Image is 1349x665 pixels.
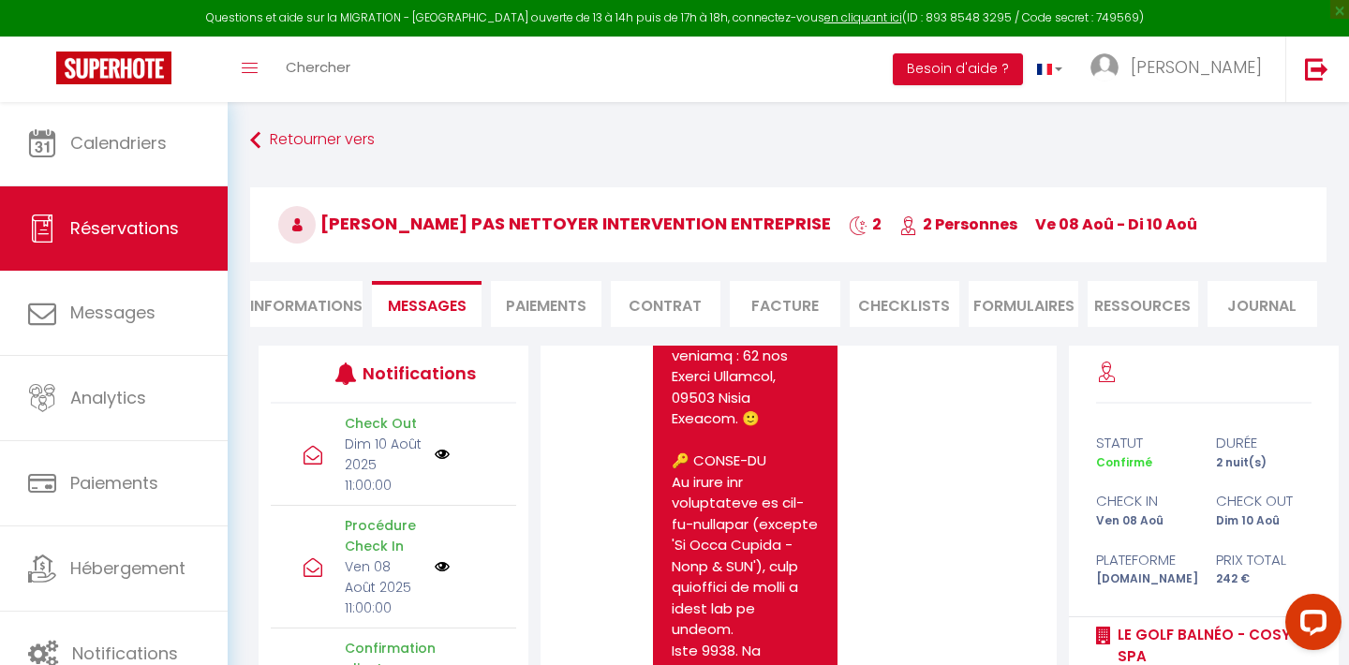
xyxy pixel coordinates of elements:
[250,281,363,327] li: Informations
[70,131,167,155] span: Calendriers
[1084,570,1204,588] div: [DOMAIN_NAME]
[1204,454,1324,472] div: 2 nuit(s)
[70,216,179,240] span: Réservations
[435,559,450,574] img: NO IMAGE
[1204,432,1324,454] div: durée
[1204,570,1324,588] div: 242 €
[435,447,450,462] img: NO IMAGE
[730,281,839,327] li: Facture
[345,556,422,618] p: Ven 08 Août 2025 11:00:00
[56,52,171,84] img: Super Booking
[849,214,882,235] span: 2
[70,556,185,580] span: Hébergement
[1084,549,1204,571] div: Plateforme
[824,9,902,25] a: en cliquant ici
[611,281,720,327] li: Contrat
[70,471,158,495] span: Paiements
[250,124,1327,157] a: Retourner vers
[388,295,467,317] span: Messages
[345,413,422,434] p: Check Out
[70,301,156,324] span: Messages
[1076,37,1285,102] a: ... [PERSON_NAME]
[893,53,1023,85] button: Besoin d'aide ?
[491,281,600,327] li: Paiements
[1084,512,1204,530] div: Ven 08 Aoû
[363,352,465,394] h3: Notifications
[278,212,831,235] span: [PERSON_NAME] pas nettoyer intervention entreprise
[1084,432,1204,454] div: statut
[850,281,959,327] li: CHECKLISTS
[345,515,422,556] p: Procédure Check In
[1035,214,1197,235] span: ve 08 Aoû - di 10 Aoû
[1090,53,1119,81] img: ...
[969,281,1078,327] li: FORMULAIRES
[1305,57,1328,81] img: logout
[286,57,350,77] span: Chercher
[272,37,364,102] a: Chercher
[1088,281,1197,327] li: Ressources
[1204,490,1324,512] div: check out
[1204,512,1324,530] div: Dim 10 Aoû
[1204,549,1324,571] div: Prix total
[1096,454,1152,470] span: Confirmé
[1270,586,1349,665] iframe: LiveChat chat widget
[1208,281,1317,327] li: Journal
[1084,490,1204,512] div: check in
[1131,55,1262,79] span: [PERSON_NAME]
[345,434,422,495] p: Dim 10 Août 2025 11:00:00
[70,386,146,409] span: Analytics
[72,642,178,665] span: Notifications
[899,214,1017,235] span: 2 Personnes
